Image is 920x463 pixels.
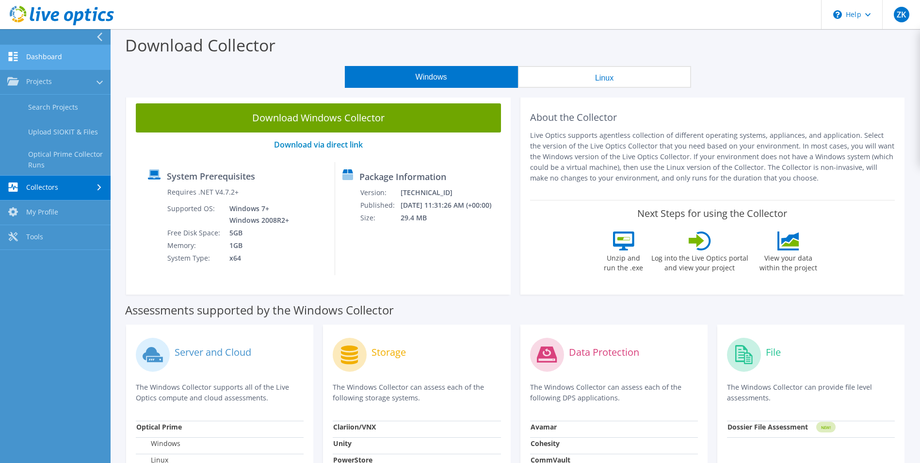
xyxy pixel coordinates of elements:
label: View your data within the project [754,250,823,273]
p: The Windows Collector can assess each of the following storage systems. [333,382,500,403]
label: Requires .NET V4.7.2+ [167,187,239,197]
p: The Windows Collector supports all of the Live Optics compute and cloud assessments. [136,382,304,403]
label: Next Steps for using the Collector [637,208,787,219]
td: Published: [360,199,400,212]
td: Size: [360,212,400,224]
td: Windows 7+ Windows 2008R2+ [222,202,291,227]
label: System Prerequisites [167,171,255,181]
label: File [766,347,781,357]
strong: Unity [333,439,352,448]
td: Version: [360,186,400,199]
td: Supported OS: [167,202,222,227]
a: Download Windows Collector [136,103,501,132]
p: Live Optics supports agentless collection of different operating systems, appliances, and applica... [530,130,895,183]
td: [TECHNICAL_ID] [400,186,504,199]
h2: About the Collector [530,112,895,123]
a: Download via direct link [274,139,363,150]
td: Memory: [167,239,222,252]
strong: Cohesity [531,439,560,448]
svg: \n [833,10,842,19]
label: Package Information [359,172,446,182]
button: Windows [345,66,518,88]
strong: Avamar [531,422,557,431]
strong: Optical Prime [136,422,182,431]
td: System Type: [167,252,222,265]
p: The Windows Collector can assess each of the following DPS applications. [530,382,698,403]
label: Server and Cloud [175,347,251,357]
strong: Dossier File Assessment [727,422,808,431]
label: Log into the Live Optics portal and view your project [651,250,749,273]
tspan: NEW! [821,425,830,430]
button: Linux [518,66,691,88]
td: 29.4 MB [400,212,504,224]
label: Unzip and run the .exe [601,250,646,273]
label: Data Protection [569,347,639,357]
label: Download Collector [125,34,275,56]
strong: Clariion/VNX [333,422,376,431]
td: Free Disk Space: [167,227,222,239]
td: 5GB [222,227,291,239]
label: Assessments supported by the Windows Collector [125,305,394,315]
p: The Windows Collector can provide file level assessments. [727,382,895,403]
span: ZK [894,7,909,22]
label: Windows [136,439,180,448]
td: 1GB [222,239,291,252]
td: [DATE] 11:31:26 AM (+00:00) [400,199,504,212]
td: x64 [222,252,291,265]
label: Storage [371,347,406,357]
